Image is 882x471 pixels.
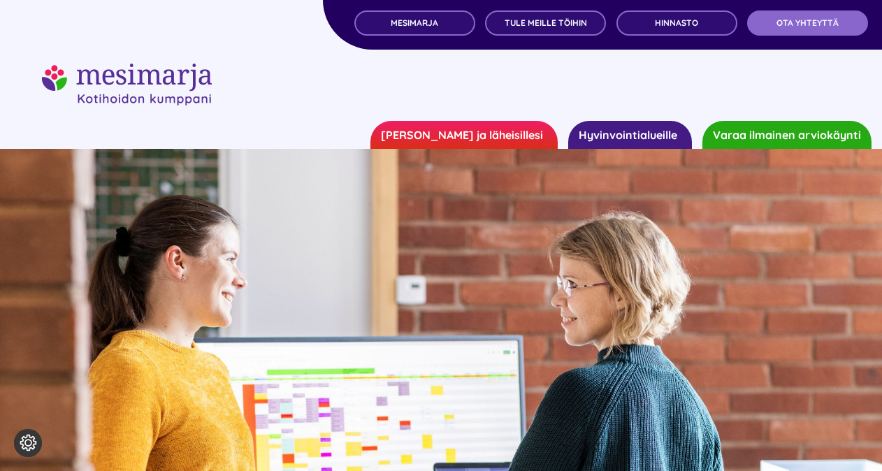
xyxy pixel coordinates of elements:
[42,64,212,106] img: Mesimarjasi Kotihoidon kumppani
[655,18,698,28] span: Hinnasto
[370,121,558,149] a: [PERSON_NAME] ja läheisillesi
[616,10,737,36] a: Hinnasto
[14,429,42,457] button: Evästeasetukset
[391,18,438,28] span: MESIMARJA
[354,10,475,36] a: MESIMARJA
[568,121,692,149] a: Hyvinvointialueille
[776,18,839,28] span: OTA YHTEYTTÄ
[485,10,606,36] a: TULE MEILLE TÖIHIN
[747,10,868,36] a: OTA YHTEYTTÄ
[505,18,587,28] span: TULE MEILLE TÖIHIN
[702,121,872,149] a: Varaa ilmainen arviokäynti
[42,61,212,79] a: mesimarjasi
